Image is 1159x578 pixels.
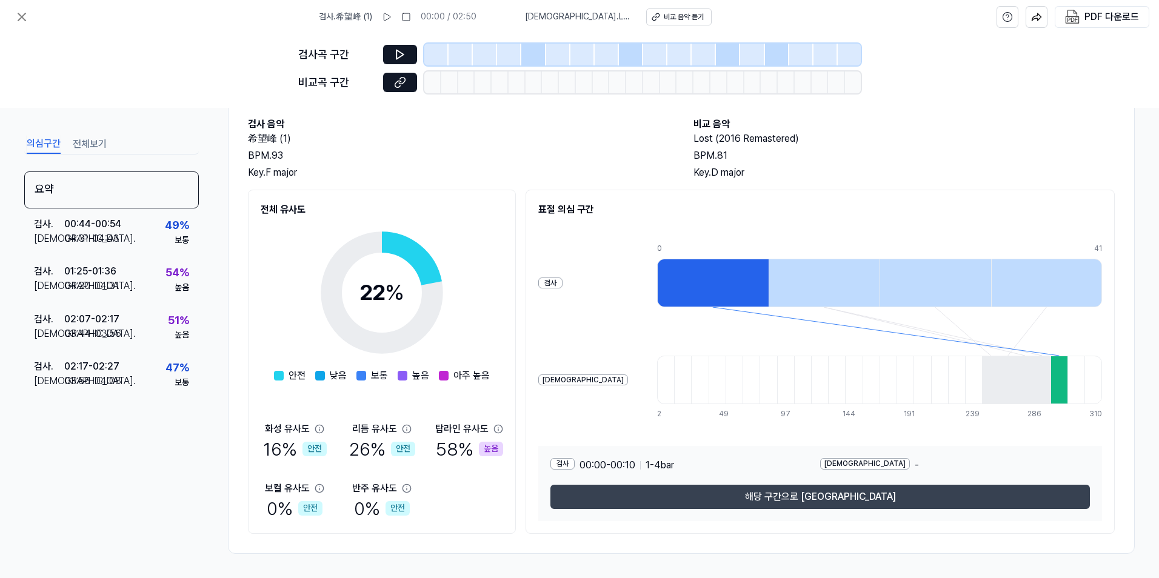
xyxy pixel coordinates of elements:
[371,368,388,383] span: 보통
[64,231,119,246] div: 04:31 - 04:43
[646,458,674,473] span: 1 - 4 bar
[1084,9,1139,25] div: PDF 다운로드
[436,436,503,462] div: 58 %
[27,135,61,154] button: 의심구간
[175,329,189,341] div: 높음
[525,11,632,23] span: [DEMOGRAPHIC_DATA] . Lost (2016 Remastered)
[354,496,410,521] div: 0 %
[646,8,712,25] button: 비교 음악 듣기
[421,11,476,23] div: 00:00 / 02:50
[289,368,306,383] span: 안전
[34,359,64,374] div: 검사 .
[248,165,669,180] div: Key. F major
[904,409,921,419] div: 191
[359,276,404,309] div: 22
[352,481,397,496] div: 반주 유사도
[248,117,669,131] h2: 검사 음악
[64,217,121,231] div: 00:44 - 00:54
[693,131,1115,146] h2: Lost (2016 Remastered)
[34,231,64,246] div: [DEMOGRAPHIC_DATA] .
[657,244,769,254] div: 0
[64,312,119,327] div: 02:07 - 02:17
[1065,10,1080,24] img: PDF Download
[693,117,1115,131] h2: 비교 음악
[34,374,64,388] div: [DEMOGRAPHIC_DATA] .
[1031,12,1042,22] img: share
[248,148,669,163] div: BPM. 93
[538,277,563,289] div: 검사
[820,458,1090,473] div: -
[261,202,503,217] h2: 전체 유사도
[997,6,1018,28] button: help
[34,217,64,231] div: 검사 .
[165,217,189,234] div: 49 %
[175,234,189,247] div: 보통
[693,148,1115,163] div: BPM. 81
[319,11,372,23] span: 검사 . 希望峰 (1)
[966,409,983,419] div: 239
[168,312,189,330] div: 51 %
[664,12,704,22] div: 비교 음악 듣기
[349,436,415,462] div: 26 %
[24,171,199,208] div: 요약
[453,368,490,383] span: 아주 높음
[165,264,189,282] div: 54 %
[1089,409,1102,419] div: 310
[538,374,628,386] div: [DEMOGRAPHIC_DATA]
[175,377,189,389] div: 보통
[64,327,121,341] div: 03:44 - 03:56
[34,327,64,341] div: [DEMOGRAPHIC_DATA] .
[719,409,736,419] div: 49
[34,312,64,327] div: 검사 .
[64,279,119,293] div: 04:20 - 04:31
[165,359,189,377] div: 47 %
[579,458,635,473] span: 00:00 - 00:10
[265,481,310,496] div: 보컬 유사도
[263,436,327,462] div: 16 %
[385,279,404,305] span: %
[657,409,674,419] div: 2
[693,165,1115,180] div: Key. D major
[302,442,327,456] div: 안전
[64,374,121,388] div: 03:56 - 04:08
[330,368,347,383] span: 낮음
[34,279,64,293] div: [DEMOGRAPHIC_DATA] .
[386,501,410,516] div: 안전
[352,422,397,436] div: 리듬 유사도
[1094,244,1102,254] div: 41
[267,496,322,521] div: 0 %
[265,422,310,436] div: 화성 유사도
[1027,409,1044,419] div: 286
[843,409,860,419] div: 144
[538,202,1102,217] h2: 표절 의심 구간
[820,458,910,470] div: [DEMOGRAPHIC_DATA]
[550,485,1090,509] button: 해당 구간으로 [GEOGRAPHIC_DATA]
[781,409,798,419] div: 97
[435,422,489,436] div: 탑라인 유사도
[412,368,429,383] span: 높음
[479,442,503,456] div: 높음
[175,282,189,294] div: 높음
[298,74,376,91] div: 비교곡 구간
[34,264,64,279] div: 검사 .
[73,135,107,154] button: 전체보기
[298,501,322,516] div: 안전
[391,442,415,456] div: 안전
[1002,11,1013,23] svg: help
[550,458,575,470] div: 검사
[298,46,376,64] div: 검사곡 구간
[248,131,669,146] h2: 希望峰 (1)
[64,264,116,279] div: 01:25 - 01:36
[64,359,119,374] div: 02:17 - 02:27
[1063,7,1141,27] button: PDF 다운로드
